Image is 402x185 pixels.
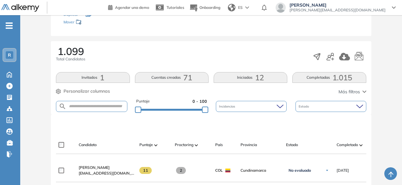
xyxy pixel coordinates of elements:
[338,89,360,95] span: Más filtros
[337,168,349,173] span: [DATE]
[59,102,66,110] img: SEARCH_ALT
[56,72,130,83] button: Invitados1
[115,5,149,10] span: Agendar una demo
[192,98,207,104] span: 0 - 100
[337,142,358,148] span: Completado
[79,142,97,148] span: Candidato
[64,17,127,28] div: Mover
[58,46,84,56] span: 1.099
[215,168,223,173] span: COL
[216,101,287,112] div: Incidencias
[325,169,329,172] img: Ícono de flecha
[79,170,134,176] span: [EMAIL_ADDRESS][DOMAIN_NAME]
[6,25,13,26] i: -
[135,72,209,83] button: Cuentas creadas71
[195,144,198,146] img: [missing "en.ARROW_ALT" translation]
[79,165,110,170] span: [PERSON_NAME]
[1,4,39,12] img: Logo
[176,167,186,174] span: 2
[154,144,157,146] img: [missing "en.ARROW_ALT" translation]
[139,167,152,174] span: 11
[219,104,236,109] span: Incidencias
[245,6,249,9] img: arrow
[136,98,150,104] span: Puntaje
[8,52,11,58] span: R
[359,144,362,146] img: [missing "en.ARROW_ALT" translation]
[214,72,287,83] button: Iniciadas12
[241,168,281,173] span: Cundinamarca
[199,5,220,10] span: Onboarding
[79,165,134,170] a: [PERSON_NAME]
[108,3,149,11] a: Agendar una demo
[289,168,311,173] span: No evaluado
[189,1,220,15] button: Onboarding
[299,104,310,109] span: Estado
[175,142,193,148] span: Proctoring
[238,5,243,10] span: ES
[289,8,386,13] span: [PERSON_NAME][EMAIL_ADDRESS][DOMAIN_NAME]
[289,3,386,8] span: [PERSON_NAME]
[215,142,223,148] span: País
[56,56,85,62] span: Total Candidatos
[64,88,110,95] span: Personalizar columnas
[228,4,235,11] img: world
[338,89,366,95] button: Más filtros
[56,88,110,95] button: Personalizar columnas
[292,72,366,83] button: Completadas1.015
[295,101,366,112] div: Estado
[139,142,153,148] span: Puntaje
[286,142,298,148] span: Estado
[241,142,257,148] span: Provincia
[167,5,184,10] span: Tutoriales
[225,169,230,172] img: COL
